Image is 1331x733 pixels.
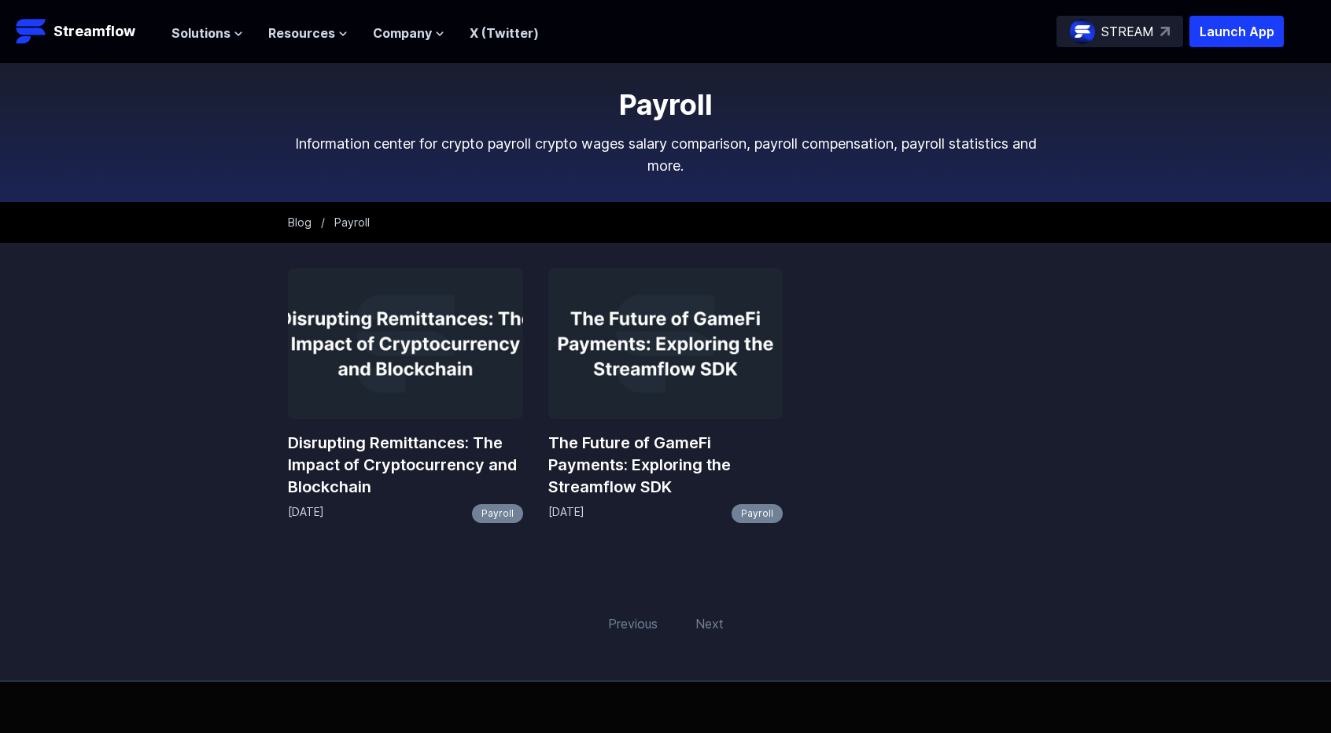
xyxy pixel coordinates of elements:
span: Resources [268,24,335,42]
img: streamflow-logo-circle.png [1070,19,1095,44]
button: Resources [268,24,348,42]
p: Streamflow [53,20,135,42]
button: Launch App [1189,16,1284,47]
button: Company [373,24,444,42]
img: top-right-arrow.svg [1160,27,1170,36]
span: / [321,215,325,229]
a: The Future of GameFi Payments: Exploring the Streamflow SDK [548,432,783,498]
a: Disrupting Remittances: The Impact of Cryptocurrency and Blockchain [288,432,523,498]
a: X (Twitter) [470,25,539,41]
span: Solutions [171,24,230,42]
p: [DATE] [548,504,584,523]
p: STREAM [1101,22,1154,41]
button: Solutions [171,24,243,42]
a: Streamflow [16,16,156,47]
a: STREAM [1056,16,1183,47]
p: Information center for crypto payroll crypto wages salary comparison, payroll compensation, payro... [288,133,1043,177]
span: Next [686,605,733,643]
img: The Future of GameFi Payments: Exploring the Streamflow SDK [548,268,783,419]
span: Previous [599,605,667,643]
img: Disrupting Remittances: The Impact of Cryptocurrency and Blockchain [288,268,523,419]
span: Company [373,24,432,42]
span: Payroll [334,215,370,229]
p: [DATE] [288,504,324,523]
img: Streamflow Logo [16,16,47,47]
h1: Payroll [288,89,1043,120]
a: Payroll [732,504,783,523]
a: Blog [288,215,312,229]
a: Payroll [472,504,523,523]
